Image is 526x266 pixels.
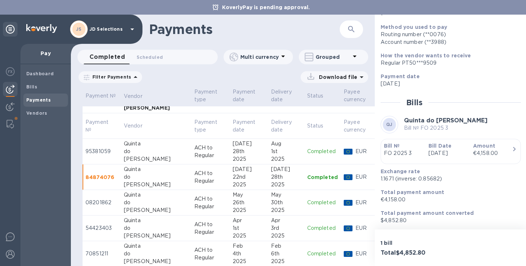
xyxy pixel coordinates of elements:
[271,191,301,199] div: May
[381,31,515,38] div: Routing number (**0076)
[233,155,265,163] div: 2025
[381,38,515,46] div: Account number (**3988)
[89,27,126,32] p: JD Selections
[124,224,188,232] div: do
[26,50,65,57] p: Pay
[344,88,366,103] p: Payee currency
[271,88,301,103] p: Delivery date
[233,191,265,199] div: May
[124,92,152,100] span: Vendor
[194,144,227,159] p: ACH to Regular
[233,140,265,148] div: [DATE]
[26,97,51,103] b: Payments
[271,258,301,265] div: 2025
[89,52,125,62] span: Completed
[271,224,301,232] div: 3rd
[194,246,227,262] p: ACH to Regular
[271,140,301,148] div: Aug
[233,206,265,214] div: 2025
[307,122,324,130] p: Status
[355,250,375,258] p: EUR
[271,155,301,163] div: 2025
[137,53,163,61] span: Scheduled
[271,148,301,155] div: 1st
[85,92,118,100] p: Payment №
[233,250,265,258] div: 4th
[381,168,420,174] b: Exchange rate
[381,210,474,216] b: Total payment amount converted
[194,170,227,185] p: ACH to Regular
[233,258,265,265] div: 2025
[124,217,188,224] div: Quinta
[271,118,301,134] span: Delivery date
[85,250,118,258] p: 70851211
[124,140,188,148] div: Quinta
[194,88,227,103] p: Payment type
[307,199,338,206] p: Completed
[85,199,118,206] p: 08201862
[307,122,333,130] span: Status
[384,143,400,149] b: Bill №
[316,53,350,61] p: Grouped
[381,24,447,30] b: Method you used to pay
[381,239,448,247] p: 1 bill
[406,98,423,107] h2: Bills
[355,148,375,155] p: EUR
[85,148,118,155] p: 95381059
[233,148,265,155] div: 28th
[85,118,108,134] p: Payment №
[194,195,227,210] p: ACH to Regular
[307,92,338,100] p: Status
[124,148,188,155] div: do
[271,206,301,214] div: 2025
[124,191,188,199] div: Quinta
[381,53,471,58] b: How the vendor wants to receive
[271,118,292,134] p: Delivery date
[124,258,188,265] div: [PERSON_NAME]
[149,22,320,37] h1: Payments
[76,26,82,32] b: JS
[233,181,265,189] div: 2025
[124,173,188,181] div: do
[6,67,15,76] img: Foreign exchange
[271,232,301,240] div: 2025
[233,242,265,250] div: Feb
[428,149,467,157] p: [DATE]
[355,173,375,181] p: EUR
[381,189,444,195] b: Total payment amount
[124,104,188,111] div: [PERSON_NAME]
[271,173,301,181] div: 28th
[271,199,301,206] div: 30th
[233,88,265,103] p: Payment date
[381,175,515,183] p: 1.1671 (inverse: 0.85682)
[233,199,265,206] div: 26th
[124,92,142,100] p: Vendor
[124,155,188,163] div: [PERSON_NAME]
[124,122,152,130] span: Vendor
[386,122,393,127] b: QJ
[307,174,338,181] p: Completed
[124,242,188,250] div: Quinta
[26,84,37,90] b: Bills
[344,88,375,103] span: Payee currency
[316,73,357,81] p: Download file
[85,224,118,232] p: 54423403
[271,217,301,224] div: Apr
[404,124,488,132] p: Bill № FO 2025 3
[344,118,375,134] span: Payee currency
[124,206,188,214] div: [PERSON_NAME]
[307,224,338,232] p: Completed
[271,181,301,189] div: 2025
[384,149,423,157] p: FO 2025 3
[124,250,188,258] div: do
[355,199,375,206] p: EUR
[194,118,217,134] p: Payment type
[3,22,18,37] div: Unpin categories
[381,139,521,164] button: Bill №FO 2025 3Bill Date[DATE]Amount€4,158.00
[89,74,131,80] p: Filter Payments
[381,217,515,224] p: $4,852.80
[124,181,188,189] div: [PERSON_NAME]
[124,166,188,173] div: Quinta
[404,117,488,124] b: Quinta do [PERSON_NAME]
[85,174,118,181] p: 84874076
